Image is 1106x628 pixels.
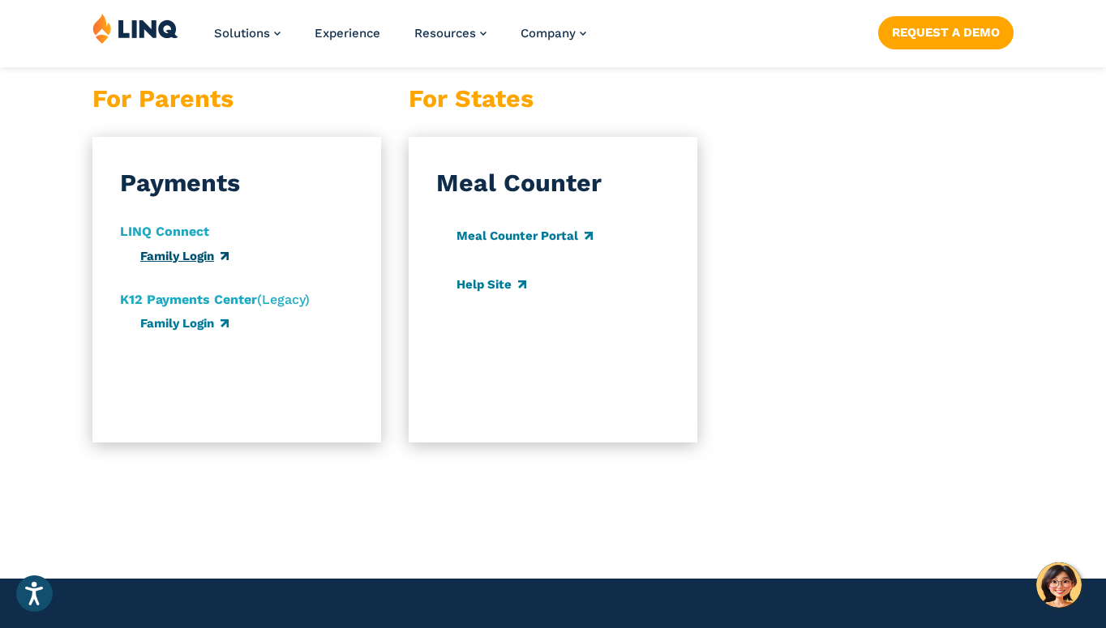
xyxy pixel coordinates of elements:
[414,26,487,41] a: Resources
[878,16,1014,49] a: Request a Demo
[214,13,586,66] nav: Primary Navigation
[120,292,257,307] strong: K12 Payments Center
[436,166,602,201] h3: Meal Counter
[1036,562,1082,608] button: Hello, have a question? Let’s chat.
[120,224,209,239] strong: LINQ Connect
[521,26,576,41] span: Company
[878,13,1014,49] nav: Button Navigation
[120,166,240,201] h3: Payments
[214,26,281,41] a: Solutions
[120,290,310,310] p: (Legacy)
[92,82,381,117] h3: For Parents
[457,229,593,243] a: Meal Counter Portal
[92,13,178,44] img: LINQ | K‑12 Software
[521,26,586,41] a: Company
[140,316,229,331] a: Family Login
[214,26,270,41] span: Solutions
[315,26,380,41] a: Experience
[409,82,697,117] h3: For States
[457,277,526,292] a: Help Site
[140,249,229,263] a: Family Login
[414,26,476,41] span: Resources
